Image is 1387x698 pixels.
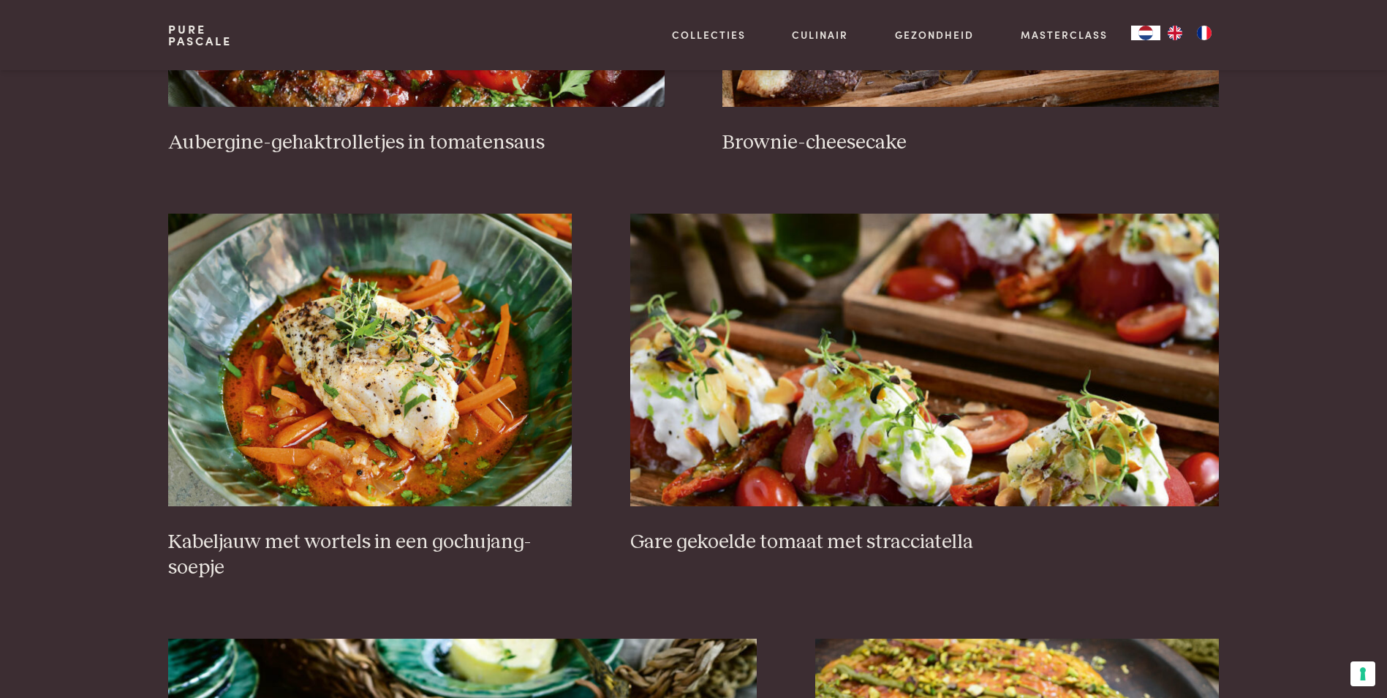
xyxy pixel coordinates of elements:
[792,27,848,42] a: Culinair
[630,214,1219,506] img: Gare gekoelde tomaat met stracciatella
[1021,27,1108,42] a: Masterclass
[722,130,1218,156] h3: Brownie-cheesecake
[168,530,572,580] h3: Kabeljauw met wortels in een gochujang-soepje
[168,214,572,506] img: Kabeljauw met wortels in een gochujang-soepje
[630,530,1219,555] h3: Gare gekoelde tomaat met stracciatella
[1350,661,1375,686] button: Uw voorkeuren voor toestemming voor trackingtechnologieën
[1131,26,1219,40] aside: Language selected: Nederlands
[1190,26,1219,40] a: FR
[672,27,746,42] a: Collecties
[1160,26,1219,40] ul: Language list
[630,214,1219,555] a: Gare gekoelde tomaat met stracciatella Gare gekoelde tomaat met stracciatella
[1131,26,1160,40] a: NL
[168,130,664,156] h3: Aubergine-gehaktrolletjes in tomatensaus
[1131,26,1160,40] div: Language
[168,214,572,580] a: Kabeljauw met wortels in een gochujang-soepje Kabeljauw met wortels in een gochujang-soepje
[1160,26,1190,40] a: EN
[895,27,974,42] a: Gezondheid
[168,23,232,47] a: PurePascale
